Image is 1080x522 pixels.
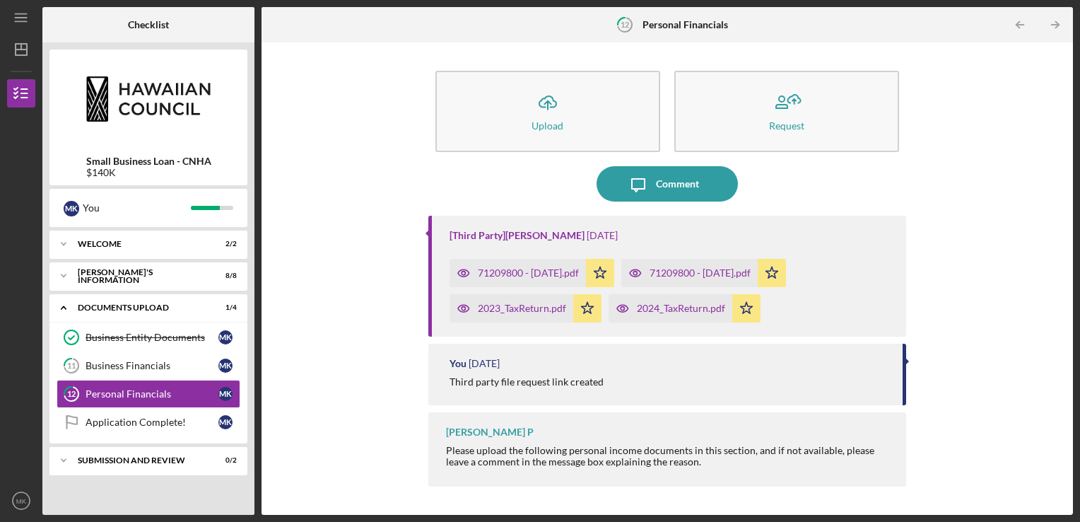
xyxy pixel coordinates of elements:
[218,387,233,401] div: M K
[637,303,725,314] div: 2024_TaxReturn.pdf
[86,332,218,343] div: Business Entity Documents
[86,167,211,178] div: $140K
[49,57,247,141] img: Product logo
[656,166,699,202] div: Comment
[450,376,604,388] div: Third party file request link created
[532,120,563,131] div: Upload
[211,272,237,280] div: 8 / 8
[469,358,500,369] time: 2025-08-08 22:19
[86,360,218,371] div: Business Financials
[620,20,628,29] tspan: 12
[478,267,579,279] div: 71209800 - [DATE].pdf
[505,229,585,241] a: [PERSON_NAME]
[769,120,804,131] div: Request
[83,196,191,220] div: You
[57,380,240,408] a: 12Personal FinancialsMK
[78,303,201,312] div: DOCUMENTS UPLOAD
[78,268,201,284] div: [PERSON_NAME]'S INFORMATION
[218,415,233,429] div: M K
[218,359,233,373] div: M K
[587,230,618,241] time: 2025-08-09 10:06
[218,330,233,344] div: M K
[621,259,786,287] button: 71209800 - [DATE].pdf
[67,390,76,399] tspan: 12
[64,201,79,216] div: M K
[435,71,660,152] button: Upload
[597,166,738,202] button: Comment
[211,456,237,465] div: 0 / 2
[7,487,35,515] button: MK
[86,417,218,428] div: Application Complete!
[446,427,534,438] div: [PERSON_NAME] P
[450,294,601,323] button: 2023_TaxReturn.pdf
[57,323,240,352] a: Business Entity DocumentsMK
[642,19,728,30] b: Personal Financials
[609,294,761,323] button: 2024_TaxReturn.pdf
[211,303,237,312] div: 1 / 4
[450,230,585,241] div: [Third Party]
[67,361,76,371] tspan: 11
[446,445,893,468] div: Please upload the following personal income documents in this section, and if not available, plea...
[478,303,566,314] div: 2023_TaxReturn.pdf
[16,497,27,505] text: MK
[450,358,466,369] div: You
[57,352,240,380] a: 11Business FinancialsMK
[128,19,169,30] b: Checklist
[674,71,899,152] button: Request
[57,408,240,436] a: Application Complete!MK
[78,240,201,248] div: WELCOME
[211,240,237,248] div: 2 / 2
[650,267,751,279] div: 71209800 - [DATE].pdf
[86,156,211,167] b: Small Business Loan - CNHA
[86,388,218,400] div: Personal Financials
[78,456,201,465] div: SUBMISSION AND REVIEW
[450,259,614,287] button: 71209800 - [DATE].pdf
